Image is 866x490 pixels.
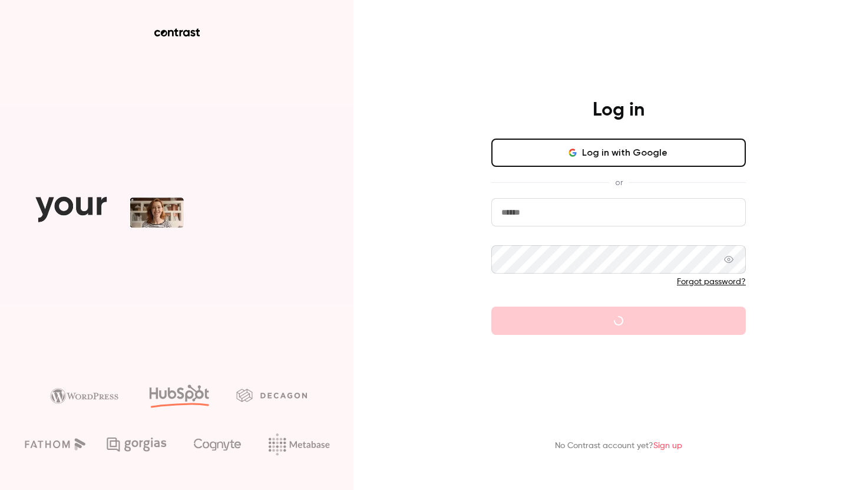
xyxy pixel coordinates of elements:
[555,440,682,452] p: No Contrast account yet?
[677,278,746,286] a: Forgot password?
[653,442,682,450] a: Sign up
[236,389,307,402] img: decagon
[593,98,644,122] h4: Log in
[491,139,746,167] button: Log in with Google
[609,176,629,189] span: or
